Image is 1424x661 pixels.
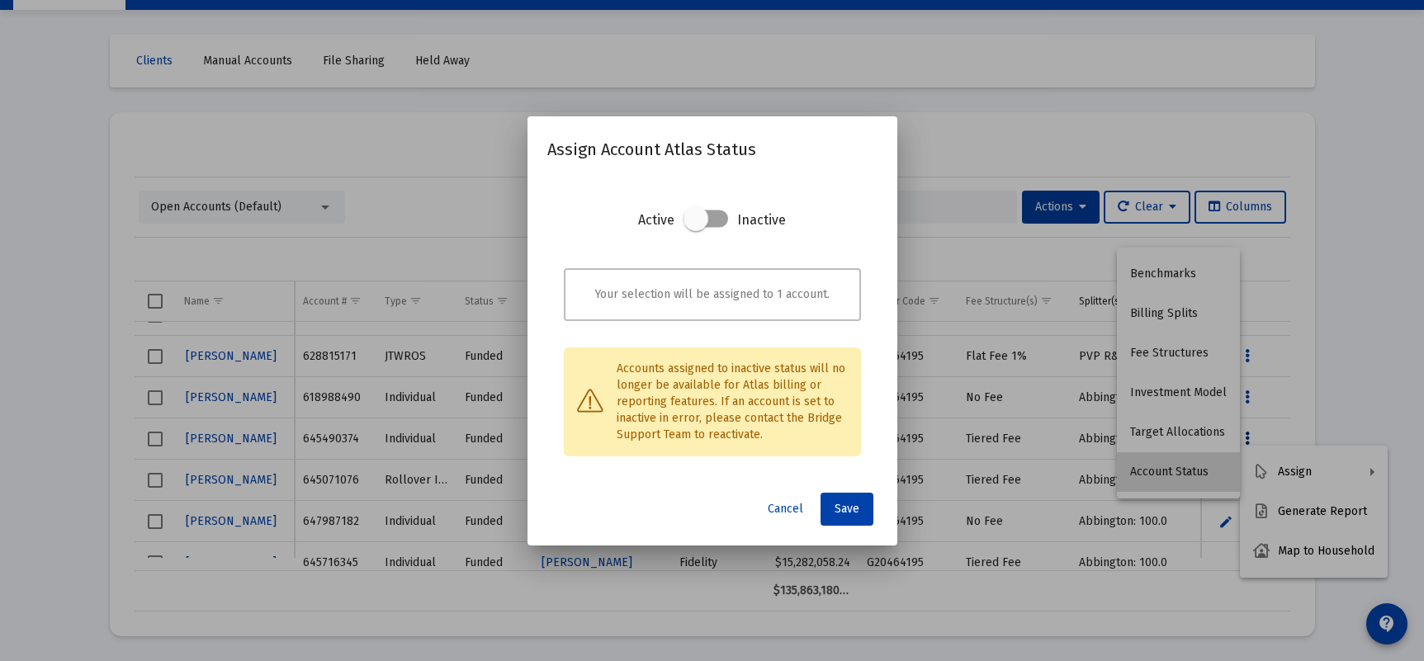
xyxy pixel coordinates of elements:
button: Save [821,493,873,526]
div: Your selection will be assigned to 1 account. [564,268,861,321]
h3: Active [638,209,674,245]
div: Accounts assigned to inactive status will no longer be available for Atlas billing or reporting f... [564,347,861,456]
h3: Inactive [737,209,786,245]
h2: Assign Account Atlas Status [547,136,878,163]
span: Save [835,502,859,516]
span: Cancel [768,502,803,516]
button: Cancel [755,493,816,526]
